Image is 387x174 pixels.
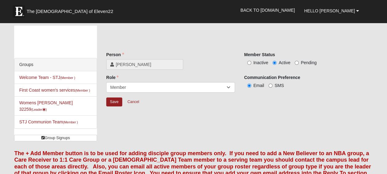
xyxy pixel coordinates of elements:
label: Role [106,74,119,81]
span: [PERSON_NAME] [116,61,179,68]
input: Alt+s [106,97,122,106]
small: (Leader ) [31,108,47,111]
label: Person [106,52,124,58]
small: (Member ) [63,120,78,124]
label: Communication Preference [244,74,300,81]
input: Email [247,84,251,88]
a: First Coast women's services(Member ) [19,88,90,93]
input: Pending [295,61,299,65]
div: Groups [14,58,97,71]
a: Back to [DOMAIN_NAME] [236,2,300,18]
span: SMS [275,83,284,88]
a: The [DEMOGRAPHIC_DATA] of Eleven22 [10,2,133,18]
img: Eleven22 logo [13,5,25,18]
small: (Member ) [75,89,90,92]
span: The [DEMOGRAPHIC_DATA] of Eleven22 [26,8,113,14]
span: Inactive [253,60,268,65]
span: Email [253,83,264,88]
span: Active [279,60,290,65]
span: Pending [301,60,316,65]
input: Active [272,61,276,65]
input: SMS [268,84,272,88]
a: Group Signups [14,135,97,141]
a: Welcome Team - STJ(Member ) [19,75,75,80]
span: Hello [PERSON_NAME] [304,8,355,13]
a: Cancel [123,97,143,107]
label: Member Status [244,52,275,58]
small: (Member ) [60,76,75,80]
a: Hello [PERSON_NAME] [300,3,364,19]
input: Inactive [247,61,251,65]
a: STJ Communion Team(Member ) [19,119,78,124]
a: Womens [PERSON_NAME] 32259(Leader) [19,100,73,112]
